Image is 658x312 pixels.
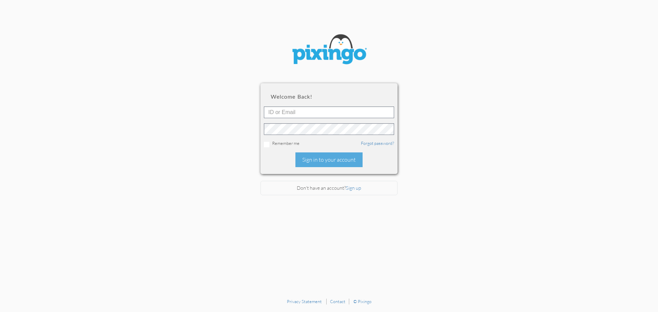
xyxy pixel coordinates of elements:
a: © Pixingo [353,299,371,304]
div: Don't have an account? [260,181,398,196]
div: Sign in to your account [295,152,363,167]
div: Remember me [264,140,394,147]
img: pixingo logo [288,31,370,70]
a: Sign up [346,185,361,191]
a: Forgot password? [361,140,394,146]
input: ID or Email [264,107,394,118]
a: Privacy Statement [287,299,322,304]
a: Contact [330,299,345,304]
h2: Welcome back! [271,93,387,100]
